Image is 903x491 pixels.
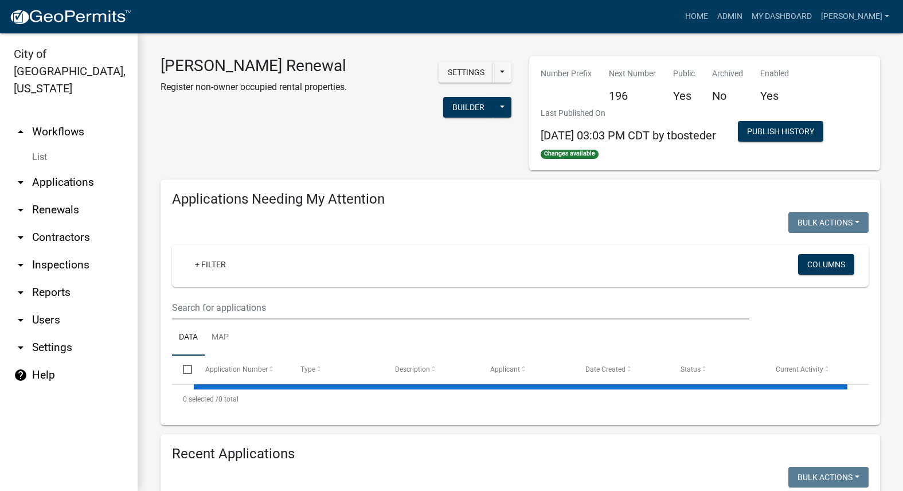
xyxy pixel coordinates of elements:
[574,356,670,383] datatable-header-cell: Date Created
[541,68,592,80] p: Number Prefix
[14,231,28,244] i: arrow_drop_down
[816,6,894,28] a: [PERSON_NAME]
[712,89,743,103] h5: No
[609,89,656,103] h5: 196
[443,97,494,118] button: Builder
[439,62,494,83] button: Settings
[172,191,869,208] h4: Applications Needing My Attention
[479,356,574,383] datatable-header-cell: Applicant
[585,365,626,373] span: Date Created
[747,6,816,28] a: My Dashboard
[541,107,716,119] p: Last Published On
[681,6,713,28] a: Home
[738,121,823,142] button: Publish History
[205,365,268,373] span: Application Number
[541,150,599,159] span: Changes available
[760,68,789,80] p: Enabled
[395,365,430,373] span: Description
[186,254,235,275] a: + Filter
[712,68,743,80] p: Archived
[14,176,28,189] i: arrow_drop_down
[609,68,656,80] p: Next Number
[14,286,28,299] i: arrow_drop_down
[172,385,869,414] div: 0 total
[194,356,289,383] datatable-header-cell: Application Number
[161,56,347,76] h3: [PERSON_NAME] Renewal
[14,341,28,354] i: arrow_drop_down
[183,395,218,403] span: 0 selected /
[14,313,28,327] i: arrow_drop_down
[172,319,205,356] a: Data
[541,128,716,142] span: [DATE] 03:03 PM CDT by tbosteder
[760,89,789,103] h5: Yes
[172,296,749,319] input: Search for applications
[776,365,823,373] span: Current Activity
[490,365,520,373] span: Applicant
[681,365,701,373] span: Status
[300,365,315,373] span: Type
[673,68,695,80] p: Public
[765,356,860,383] datatable-header-cell: Current Activity
[172,356,194,383] datatable-header-cell: Select
[161,80,347,94] p: Register non-owner occupied rental properties.
[14,368,28,382] i: help
[788,212,869,233] button: Bulk Actions
[384,356,479,383] datatable-header-cell: Description
[289,356,384,383] datatable-header-cell: Type
[14,125,28,139] i: arrow_drop_up
[738,128,823,137] wm-modal-confirm: Workflow Publish History
[14,203,28,217] i: arrow_drop_down
[788,467,869,488] button: Bulk Actions
[713,6,747,28] a: Admin
[205,319,236,356] a: Map
[798,254,854,275] button: Columns
[670,356,765,383] datatable-header-cell: Status
[14,258,28,272] i: arrow_drop_down
[172,446,869,462] h4: Recent Applications
[673,89,695,103] h5: Yes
